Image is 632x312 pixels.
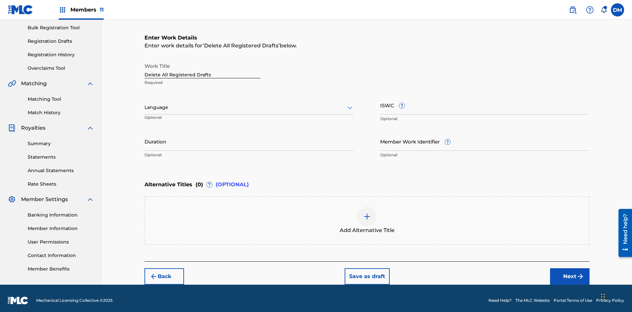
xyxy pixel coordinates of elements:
a: Member Information [28,225,94,232]
img: expand [86,124,94,132]
img: 7ee5dd4eb1f8a8e3ef2f.svg [150,273,158,280]
a: Rate Sheets [28,181,94,188]
span: below. [280,42,297,49]
a: Matching Tool [28,96,94,103]
iframe: Chat Widget [599,280,632,312]
a: Member Benefits [28,266,94,273]
span: ? [207,182,212,187]
button: Save as draft [345,268,390,285]
img: help [586,6,594,14]
span: ? [445,139,450,144]
a: Statements [28,154,94,161]
span: ( 0 ) [196,181,203,189]
a: Public Search [566,3,579,16]
a: Banking Information [28,212,94,219]
iframe: Resource Center [614,206,632,260]
img: logo [8,297,28,304]
a: Summary [28,140,94,147]
img: search [569,6,577,14]
span: Royalties [21,124,45,132]
a: Registration Drafts [28,38,94,45]
p: Optional [380,116,590,122]
a: Overclaims Tool [28,65,94,72]
span: Member Settings [21,195,68,203]
a: Portal Terms of Use [554,298,592,303]
div: Help [583,3,596,16]
h6: Enter Work Details [145,34,590,42]
span: Add Alternative Title [340,226,395,234]
img: MLC Logo [8,5,33,14]
img: expand [86,80,94,88]
img: Top Rightsholders [59,6,66,14]
p: Optional [380,152,590,158]
p: Optional [145,115,208,125]
span: Delete All Registered Drafts [203,42,280,49]
a: Contact Information [28,252,94,259]
button: Back [145,268,184,285]
a: User Permissions [28,239,94,246]
a: Privacy Policy [596,298,624,303]
span: Members [70,6,104,13]
div: Notifications [600,7,607,13]
span: Alternative Titles [145,181,192,189]
img: f7272a7cc735f4ea7f67.svg [576,273,584,280]
button: Next [550,268,590,285]
img: add [363,213,371,221]
span: Enter work details for [145,42,203,49]
span: Matching [21,80,47,88]
a: The MLC Website [515,298,550,303]
div: Drag [601,287,605,307]
p: Required [145,80,260,86]
img: Royalties [8,124,16,132]
div: User Menu [611,3,624,16]
a: Annual Statements [28,167,94,174]
a: Need Help? [488,298,512,303]
a: Match History [28,109,94,116]
a: Bulk Registration Tool [28,24,94,31]
img: expand [86,195,94,203]
img: Matching [8,80,16,88]
img: Member Settings [8,195,16,203]
span: 11 [100,7,104,13]
p: Optional [145,152,354,158]
span: (OPTIONAL) [216,181,249,189]
a: Registration History [28,51,94,58]
span: Delete All Registered Drafts [204,42,278,49]
span: Mechanical Licensing Collective © 2025 [36,298,113,303]
span: ? [399,103,405,108]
